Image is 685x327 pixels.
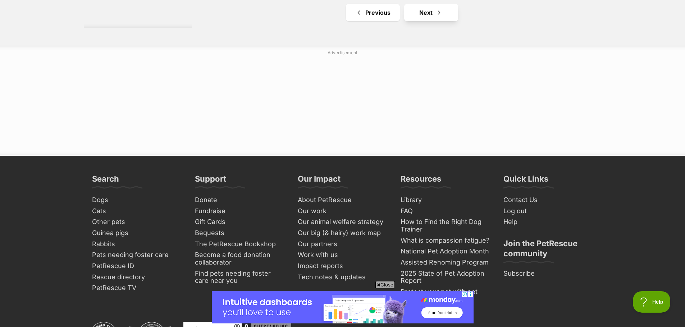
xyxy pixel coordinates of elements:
a: Become a food donation collaborator [192,249,288,268]
a: Dogs [89,195,185,206]
a: Contact Us [501,195,596,206]
a: Subscribe [501,268,596,279]
a: Work with us [295,249,391,261]
a: Our work [295,206,391,217]
a: The PetRescue Bookshop [192,239,288,250]
a: Rabbits [89,239,185,250]
a: About PetRescue [295,195,391,206]
a: Protect your pet with pet insurance [398,286,493,305]
a: Impact reports [295,261,391,272]
iframe: Advertisement [289,59,397,149]
a: Donate [192,195,288,206]
a: Help [501,216,596,228]
a: PetRescue TV [89,282,185,294]
span: Close [375,281,395,288]
iframe: Help Scout Beacon - Open [633,291,671,313]
a: Previous page [346,4,400,21]
nav: Pagination [202,4,602,21]
h3: Quick Links [503,174,548,188]
a: Gift Cards [192,216,288,228]
h3: Our Impact [298,174,341,188]
h3: Support [195,174,226,188]
iframe: Advertisement [212,291,474,323]
a: Our animal welfare strategy [295,216,391,228]
a: Log out [501,206,596,217]
a: How to Find the Right Dog Trainer [398,216,493,235]
a: Fundraise [192,206,288,217]
a: Find pets needing foster care near you [192,268,288,286]
a: Our big (& hairy) work map [295,228,391,239]
h3: Resources [401,174,441,188]
a: National Pet Adoption Month [398,246,493,257]
a: 2025 State of Pet Adoption Report [398,268,493,286]
a: Pets needing foster care [89,249,185,261]
a: Assisted Rehoming Program [398,257,493,268]
h3: Join the PetRescue community [503,238,593,263]
a: Other pets [89,216,185,228]
a: Our partners [295,239,391,250]
a: Tech notes & updates [295,272,391,283]
h3: Search [92,174,119,188]
a: What is compassion fatigue? [398,235,493,246]
a: Next page [404,4,458,21]
a: Guinea pigs [89,228,185,239]
a: Cats [89,206,185,217]
a: PetRescue ID [89,261,185,272]
a: Rescue directory [89,272,185,283]
a: Library [398,195,493,206]
a: Bequests [192,228,288,239]
a: FAQ [398,206,493,217]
